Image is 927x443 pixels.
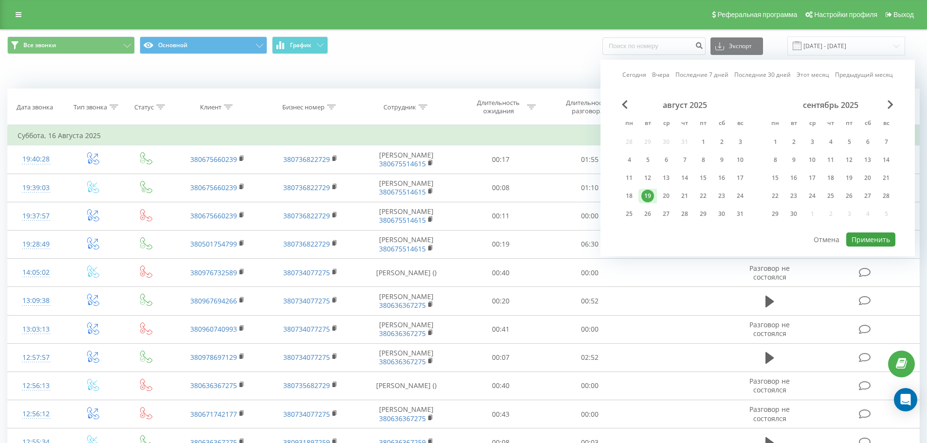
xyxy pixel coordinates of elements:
[710,37,763,55] button: Экспорт
[545,400,635,428] td: 00:00
[357,145,456,174] td: [PERSON_NAME]
[805,117,819,131] abbr: среда
[190,296,237,305] a: 380967694266
[283,155,330,164] a: 380736822729
[842,117,856,131] abbr: пятница
[357,372,456,400] td: [PERSON_NAME] ()
[846,232,895,247] button: Применить
[641,190,654,202] div: 19
[734,154,746,166] div: 10
[697,208,709,220] div: 29
[620,153,638,167] div: пн 4 авг. 2025 г.
[283,324,330,334] a: 380734077275
[733,117,747,131] abbr: воскресенье
[824,136,837,148] div: 4
[769,208,782,220] div: 29
[766,135,784,149] div: пн 1 сент. 2025 г.
[18,405,55,424] div: 12:56:12
[18,263,55,282] div: 14:05:02
[769,172,782,184] div: 15
[190,155,237,164] a: 380675660239
[7,36,135,54] button: Все звонки
[806,154,818,166] div: 10
[877,171,895,185] div: вс 21 сент. 2025 г.
[731,207,749,221] div: вс 31 авг. 2025 г.
[638,153,657,167] div: вт 5 авг. 2025 г.
[18,207,55,226] div: 19:37:57
[675,189,694,203] div: чт 21 авг. 2025 г.
[456,174,545,202] td: 00:08
[357,343,456,372] td: [PERSON_NAME]
[660,154,673,166] div: 6
[786,117,801,131] abbr: вторник
[821,135,840,149] div: чт 4 сент. 2025 г.
[808,232,845,247] button: Отмена
[734,136,746,148] div: 3
[880,172,892,184] div: 21
[283,183,330,192] a: 380736822729
[835,70,893,79] a: Предыдущий месяц
[290,42,311,49] span: График
[602,37,706,55] input: Поиск по номеру
[641,208,654,220] div: 26
[456,287,545,315] td: 00:20
[749,405,790,423] span: Разговор не состоялся
[731,171,749,185] div: вс 17 авг. 2025 г.
[861,190,874,202] div: 27
[769,154,782,166] div: 8
[734,70,791,79] a: Последние 30 дней
[694,153,712,167] div: пт 8 авг. 2025 г.
[18,150,55,169] div: 19:40:28
[660,172,673,184] div: 13
[379,329,426,338] a: 380636367275
[545,372,635,400] td: 00:00
[814,11,877,18] span: Настройки профиля
[766,153,784,167] div: пн 8 сент. 2025 г.
[766,189,784,203] div: пн 22 сент. 2025 г.
[840,153,858,167] div: пт 12 сент. 2025 г.
[623,190,636,202] div: 18
[545,315,635,343] td: 00:00
[17,103,53,111] div: Дата звонка
[840,189,858,203] div: пт 26 сент. 2025 г.
[888,100,893,109] span: Next Month
[283,409,330,419] a: 380734077275
[456,372,545,400] td: 00:40
[379,244,426,253] a: 380675514615
[545,287,635,315] td: 00:52
[694,171,712,185] div: пт 15 авг. 2025 г.
[784,189,803,203] div: вт 23 сент. 2025 г.
[712,153,731,167] div: сб 9 авг. 2025 г.
[652,70,670,79] a: Вчера
[877,135,895,149] div: вс 7 сент. 2025 г.
[731,189,749,203] div: вс 24 авг. 2025 г.
[456,400,545,428] td: 00:43
[18,348,55,367] div: 12:57:57
[282,103,325,111] div: Бизнес номер
[675,207,694,221] div: чт 28 авг. 2025 г.
[879,117,893,131] abbr: воскресенье
[657,171,675,185] div: ср 13 авг. 2025 г.
[190,239,237,248] a: 380501754799
[749,264,790,282] span: Разговор не состоялся
[894,388,917,411] div: Open Intercom Messenger
[712,207,731,221] div: сб 30 авг. 2025 г.
[766,207,784,221] div: пн 29 сент. 2025 г.
[678,208,691,220] div: 28
[787,208,800,220] div: 30
[678,154,691,166] div: 7
[379,187,426,196] a: 380675514615
[840,171,858,185] div: пт 19 сент. 2025 г.
[766,171,784,185] div: пн 15 сент. 2025 г.
[858,189,877,203] div: сб 27 сент. 2025 г.
[622,70,646,79] a: Сегодня
[283,381,330,390] a: 380735682729
[623,208,636,220] div: 25
[456,202,545,230] td: 00:11
[545,202,635,230] td: 00:00
[675,70,728,79] a: Последние 7 дней
[657,189,675,203] div: ср 20 авг. 2025 г.
[620,207,638,221] div: пн 25 авг. 2025 г.
[784,207,803,221] div: вт 30 сент. 2025 г.
[140,36,267,54] button: Основной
